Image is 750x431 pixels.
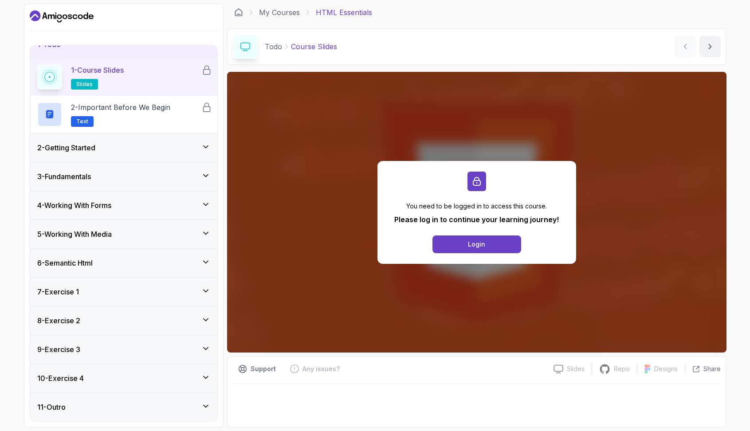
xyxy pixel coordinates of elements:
button: 7-Exercise 1 [30,278,217,306]
button: previous content [675,36,696,57]
button: 2-Getting Started [30,133,217,162]
h3: 6 - Semantic Html [37,258,93,268]
button: Support button [233,362,281,376]
button: Login [432,235,521,253]
p: Repo [614,364,630,373]
button: 2-Important Before We BeginText [37,102,210,127]
h3: 8 - Exercise 2 [37,315,80,326]
h3: 7 - Exercise 1 [37,286,79,297]
button: next content [699,36,721,57]
button: 5-Working With Media [30,220,217,248]
button: 4-Working With Forms [30,191,217,219]
button: 11-Outro [30,393,217,421]
p: Slides [567,364,585,373]
p: You need to be logged in to access this course. [394,202,559,211]
p: Any issues? [302,364,340,373]
span: slides [76,81,93,88]
p: HTML Essentials [316,7,372,18]
p: Support [251,364,276,373]
span: Text [76,118,88,125]
h3: 5 - Working With Media [37,229,112,239]
p: Designs [654,364,678,373]
div: Login [468,240,485,249]
button: 3-Fundamentals [30,162,217,191]
p: Todo [265,41,282,52]
button: 10-Exercise 4 [30,364,217,392]
h3: 2 - Getting Started [37,142,95,153]
a: Dashboard [30,9,94,24]
button: 1-Course Slidesslides [37,65,210,90]
p: Course Slides [291,41,337,52]
button: 9-Exercise 3 [30,335,217,364]
h3: 9 - Exercise 3 [37,344,80,355]
button: 6-Semantic Html [30,249,217,277]
h3: 3 - Fundamentals [37,171,91,182]
button: 8-Exercise 2 [30,306,217,335]
a: Dashboard [234,8,243,17]
h3: 10 - Exercise 4 [37,373,84,384]
p: Share [703,364,721,373]
p: 2 - Important Before We Begin [71,102,170,113]
button: Share [685,364,721,373]
a: My Courses [259,7,300,18]
h3: 4 - Working With Forms [37,200,111,211]
p: Please log in to continue your learning journey! [394,214,559,225]
h3: 11 - Outro [37,402,66,412]
p: 1 - Course Slides [71,65,124,75]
